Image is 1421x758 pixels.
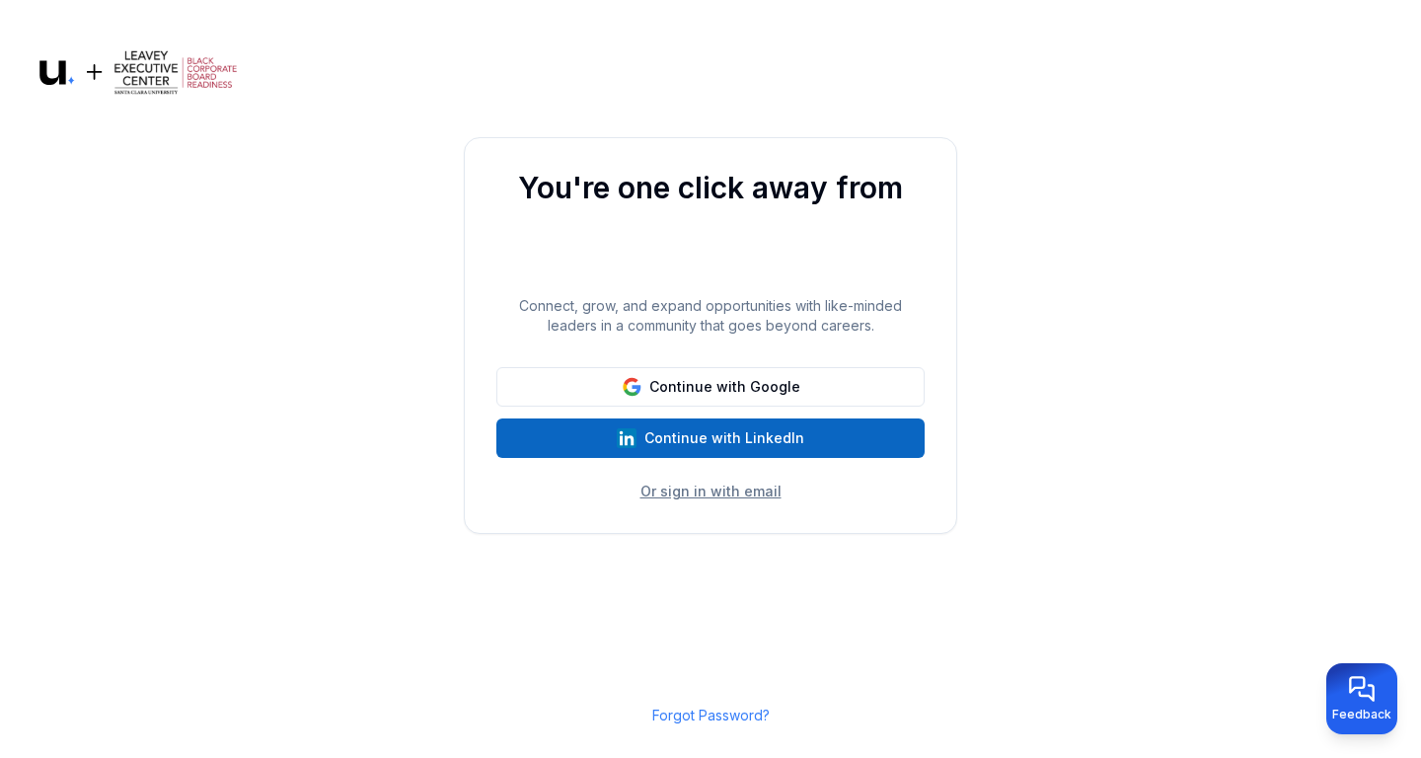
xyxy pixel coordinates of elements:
[496,296,925,336] p: Connect, grow, and expand opportunities with like-minded leaders in a community that goes beyond ...
[496,170,925,205] h1: You're one click away from
[39,47,237,98] img: Logo
[496,418,925,458] button: Continue with LinkedIn
[652,707,770,723] a: Forgot Password?
[1326,663,1397,734] button: Provide feedback
[1332,707,1391,722] span: Feedback
[496,367,925,407] button: Continue with Google
[640,482,782,501] button: Or sign in with email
